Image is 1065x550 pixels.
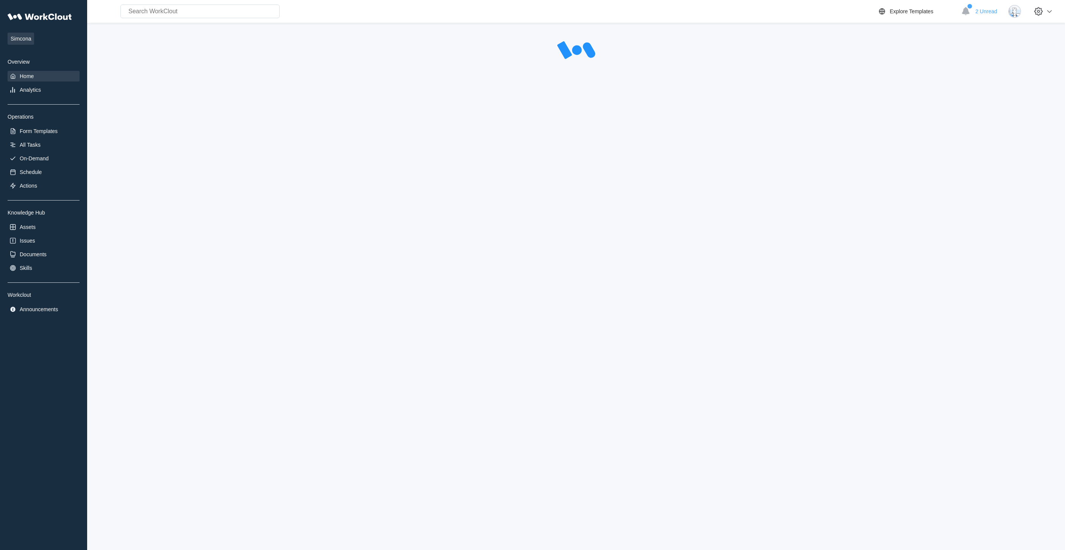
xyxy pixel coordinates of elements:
[8,126,80,136] a: Form Templates
[8,304,80,315] a: Announcements
[8,33,34,45] span: Simcona
[8,210,80,216] div: Knowledge Hub
[8,85,80,95] a: Analytics
[877,7,957,16] a: Explore Templates
[8,263,80,273] a: Skills
[8,292,80,298] div: Workclout
[1008,5,1021,18] img: clout-05.png
[975,8,997,14] span: 2 Unread
[20,306,58,312] div: Announcements
[20,238,35,244] div: Issues
[8,249,80,260] a: Documents
[120,5,280,18] input: Search WorkClout
[8,59,80,65] div: Overview
[8,153,80,164] a: On-Demand
[20,169,42,175] div: Schedule
[8,114,80,120] div: Operations
[20,251,47,257] div: Documents
[8,167,80,177] a: Schedule
[890,8,933,14] div: Explore Templates
[8,180,80,191] a: Actions
[8,235,80,246] a: Issues
[20,265,32,271] div: Skills
[20,224,36,230] div: Assets
[20,142,41,148] div: All Tasks
[20,87,41,93] div: Analytics
[20,128,58,134] div: Form Templates
[20,73,34,79] div: Home
[8,71,80,81] a: Home
[8,139,80,150] a: All Tasks
[20,155,48,161] div: On-Demand
[20,183,37,189] div: Actions
[8,222,80,232] a: Assets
